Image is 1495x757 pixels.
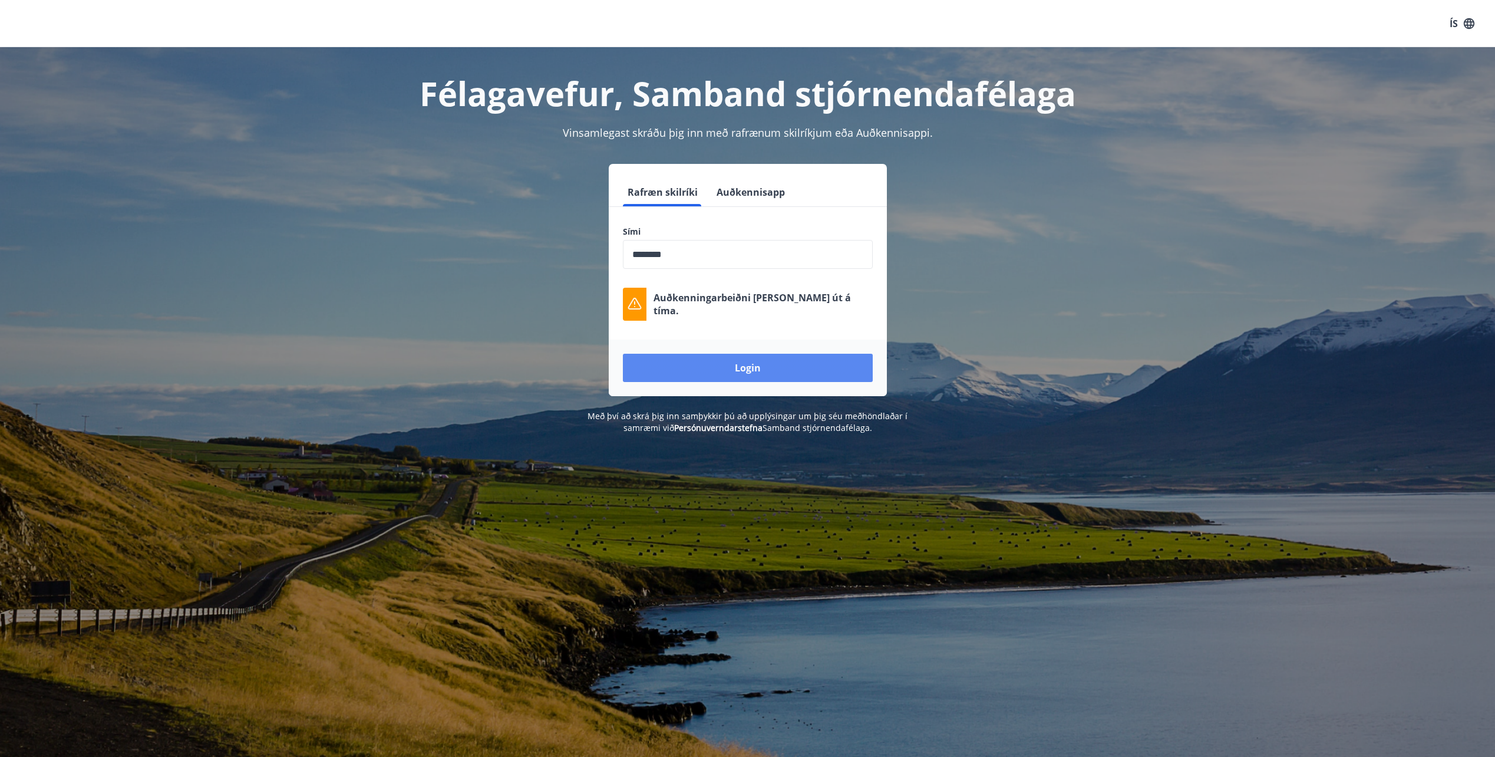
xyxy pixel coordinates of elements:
[623,226,873,238] label: Sími
[623,354,873,382] button: Login
[623,178,702,206] button: Rafræn skilríki
[674,422,763,433] a: Persónuverndarstefna
[338,71,1158,116] h1: Félagavefur, Samband stjórnendafélaga
[712,178,790,206] button: Auðkennisapp
[654,291,873,317] p: Auðkenningarbeiðni [PERSON_NAME] út á tíma.
[563,126,933,140] span: Vinsamlegast skráðu þig inn með rafrænum skilríkjum eða Auðkennisappi.
[588,410,907,433] span: Með því að skrá þig inn samþykkir þú að upplýsingar um þig séu meðhöndlaðar í samræmi við Samband...
[1443,13,1481,34] button: ÍS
